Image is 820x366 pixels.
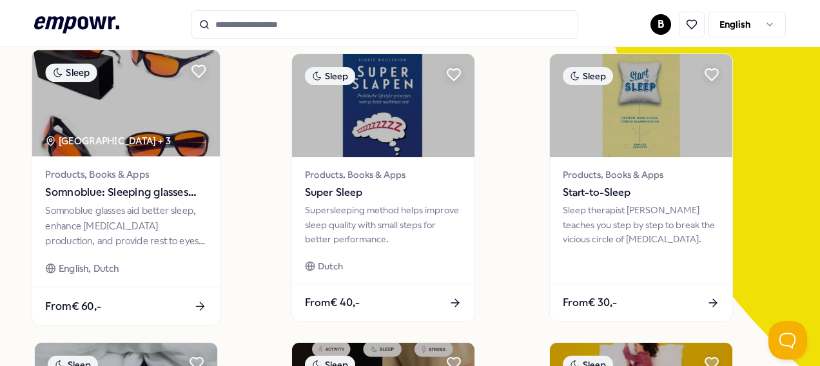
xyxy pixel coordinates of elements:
[305,203,462,246] div: Supersleeping method helps improve sleep quality with small steps for better performance.
[292,54,474,157] img: package image
[563,184,719,201] span: Start-to-Sleep
[549,53,733,322] a: package imageSleepProducts, Books & AppsStart-to-SleepSleep therapist [PERSON_NAME] teaches you s...
[45,204,206,248] div: Somnoblue glasses aid better sleep, enhance [MEDICAL_DATA] production, and provide rest to eyes a...
[291,53,475,322] a: package imageSleepProducts, Books & AppsSuper SleepSupersleeping method helps improve sleep quali...
[45,167,206,182] span: Products, Books & Apps
[45,298,101,314] span: From € 60,-
[32,50,221,326] a: package imageSleep[GEOGRAPHIC_DATA] + 3Products, Books & AppsSomnoblue: Sleeping glasses SB-3 Plu...
[59,261,119,276] span: English, Dutch
[305,168,462,182] span: Products, Books & Apps
[650,14,671,35] button: B
[550,54,732,157] img: package image
[45,133,171,148] div: [GEOGRAPHIC_DATA] + 3
[45,63,97,82] div: Sleep
[563,67,613,85] div: Sleep
[768,321,807,360] iframe: Help Scout Beacon - Open
[45,184,206,201] span: Somnoblue: Sleeping glasses SB-3 Plus
[318,259,343,273] span: Dutch
[32,50,220,157] img: package image
[305,294,360,311] span: From € 40,-
[305,184,462,201] span: Super Sleep
[563,168,719,182] span: Products, Books & Apps
[305,67,355,85] div: Sleep
[191,10,578,39] input: Search for products, categories or subcategories
[563,203,719,246] div: Sleep therapist [PERSON_NAME] teaches you step by step to break the vicious circle of [MEDICAL_DA...
[563,294,617,311] span: From € 30,-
